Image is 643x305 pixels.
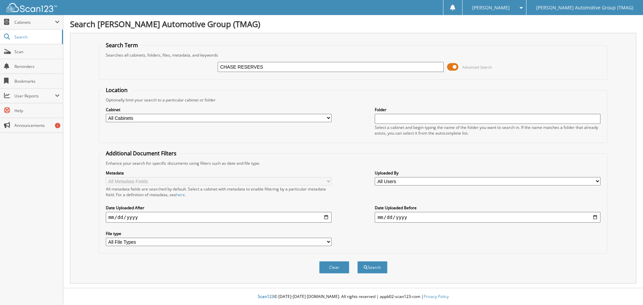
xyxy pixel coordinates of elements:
[536,6,633,10] span: [PERSON_NAME] Automotive Group (TMAG)
[70,18,636,29] h1: Search [PERSON_NAME] Automotive Group (TMAG)
[176,192,185,198] a: here
[14,34,59,40] span: Search
[106,205,332,211] label: Date Uploaded After
[14,49,60,55] span: Scan
[14,64,60,69] span: Reminders
[14,123,60,128] span: Announcements
[319,261,349,274] button: Clear
[106,170,332,176] label: Metadata
[375,125,600,136] div: Select a cabinet and begin typing the name of the folder you want to search in. If the name match...
[14,19,55,25] span: Cabinets
[102,52,604,58] div: Searches all cabinets, folders, files, metadata, and keywords
[102,97,604,103] div: Optionally limit your search to a particular cabinet or folder
[106,231,332,236] label: File type
[14,78,60,84] span: Bookmarks
[14,93,55,99] span: User Reports
[375,212,600,223] input: end
[102,150,180,157] legend: Additional Document Filters
[258,294,274,299] span: Scan123
[375,107,600,112] label: Folder
[375,170,600,176] label: Uploaded By
[55,123,60,128] div: 1
[375,205,600,211] label: Date Uploaded Before
[106,186,332,198] div: All metadata fields are searched by default. Select a cabinet with metadata to enable filtering b...
[14,108,60,113] span: Help
[102,86,131,94] legend: Location
[106,107,332,112] label: Cabinet
[63,289,643,305] div: © [DATE]-[DATE] [DOMAIN_NAME]. All rights reserved | appb02-scan123-com |
[102,160,604,166] div: Enhance your search for specific documents using filters such as date and file type.
[357,261,387,274] button: Search
[462,65,492,70] span: Advanced Search
[106,212,332,223] input: start
[472,6,510,10] span: [PERSON_NAME]
[424,294,449,299] a: Privacy Policy
[7,3,57,12] img: scan123-logo-white.svg
[102,42,141,49] legend: Search Term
